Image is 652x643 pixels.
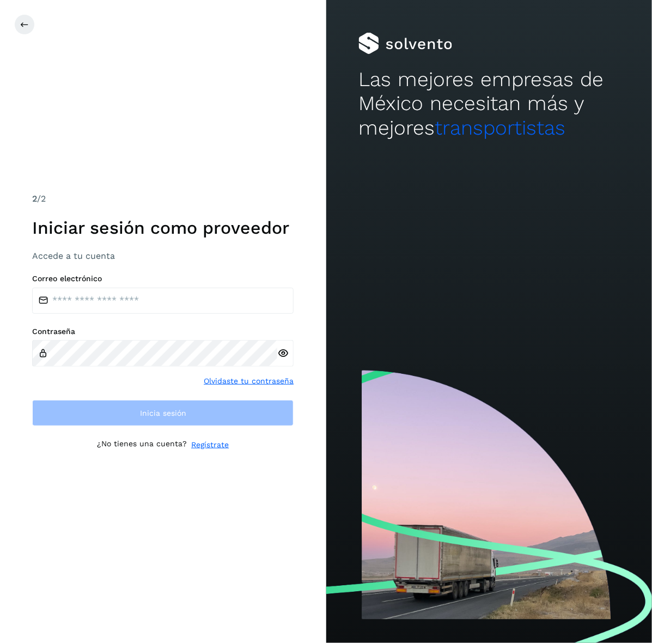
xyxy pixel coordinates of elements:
p: ¿No tienes una cuenta? [97,439,187,451]
button: Inicia sesión [32,400,294,426]
h1: Iniciar sesión como proveedor [32,217,294,238]
h2: Las mejores empresas de México necesitan más y mejores [358,68,619,140]
a: Regístrate [191,439,229,451]
span: Inicia sesión [140,409,186,417]
span: 2 [32,193,37,204]
a: Olvidaste tu contraseña [204,375,294,387]
h3: Accede a tu cuenta [32,251,294,261]
label: Contraseña [32,327,294,336]
div: /2 [32,192,294,205]
span: transportistas [435,116,565,139]
label: Correo electrónico [32,274,294,283]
